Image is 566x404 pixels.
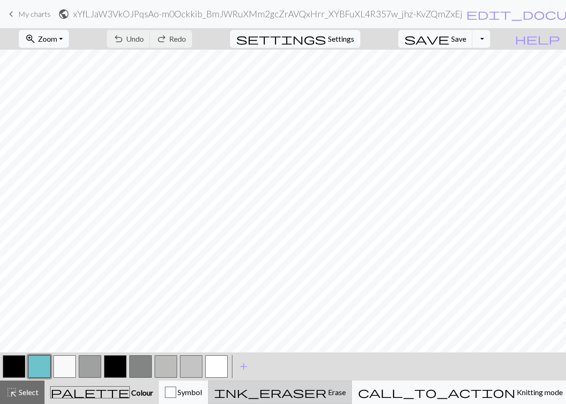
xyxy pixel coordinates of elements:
button: SettingsSettings [230,30,360,48]
span: settings [236,32,326,45]
span: Erase [327,388,346,397]
i: Settings [236,33,326,45]
button: Save [398,30,473,48]
span: call_to_action [358,386,515,399]
span: save [404,32,449,45]
span: keyboard_arrow_left [6,7,17,21]
span: My charts [18,9,51,18]
span: highlight_alt [6,386,17,399]
h2: xYfLJaW3VkOJPqsAo-m0Ockkib_BmJWRuXMm2gcZrAVQxHrr_XYBFuXL4R357w_jhz-KvZQmZxEjZjTtDGNuhn6ej7kon1HQ2... [73,8,462,19]
span: palette [51,386,129,399]
button: Colour [45,381,159,404]
span: Select [17,388,38,397]
a: My charts [6,6,51,22]
button: Zoom [19,30,69,48]
span: zoom_in [25,32,36,45]
span: Knitting mode [515,388,563,397]
span: Save [451,34,466,43]
button: Erase [208,381,352,404]
span: Colour [130,388,153,397]
span: help [515,32,560,45]
span: Symbol [176,388,202,397]
button: Symbol [159,381,208,404]
span: ink_eraser [214,386,327,399]
span: add [238,360,249,373]
span: public [58,7,69,21]
span: Settings [328,33,354,45]
span: Zoom [38,34,57,43]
